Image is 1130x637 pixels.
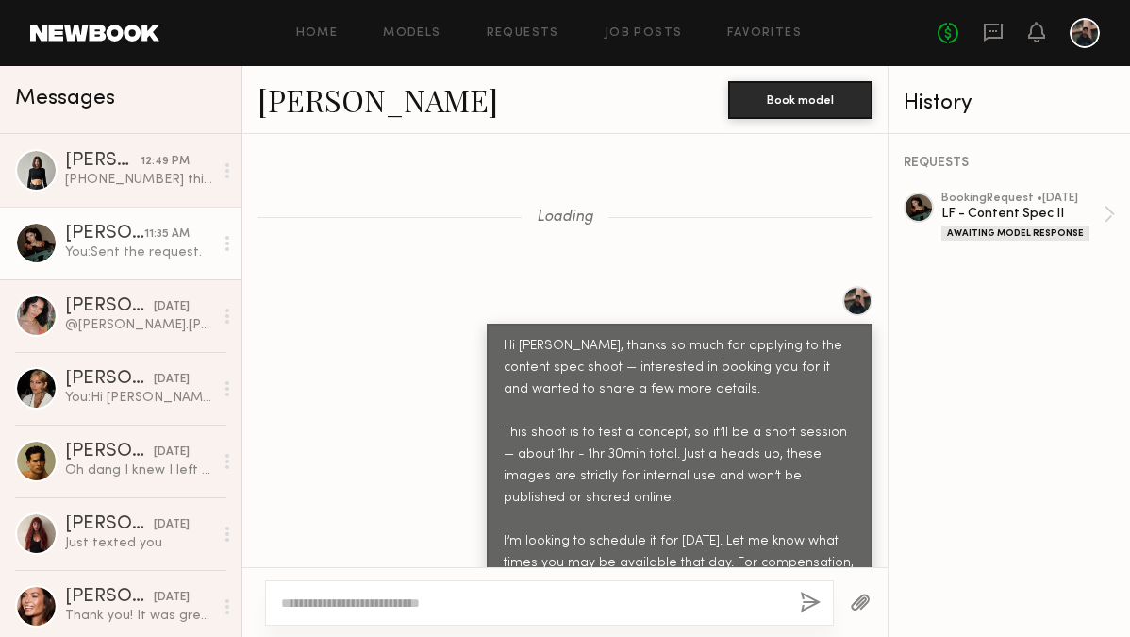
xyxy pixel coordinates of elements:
div: [PERSON_NAME] [65,515,154,534]
div: You: Hi [PERSON_NAME], thanks so much for applying to the content spec shoot — want to book you f... [65,389,213,407]
a: [PERSON_NAME] [258,79,498,120]
div: [PERSON_NAME] [65,370,154,389]
div: [DATE] [154,444,190,461]
div: @[PERSON_NAME].[PERSON_NAME] x [65,316,213,334]
a: Book model [728,91,872,107]
a: bookingRequest •[DATE]LF - Content Spec IIAwaiting Model Response [941,193,1115,241]
a: Home [296,27,339,40]
div: [PERSON_NAME] [65,443,154,461]
div: [PERSON_NAME] [65,588,154,607]
div: booking Request • [DATE] [941,193,1104,205]
button: Book model [728,81,872,119]
div: You: Sent the request. [65,243,213,261]
div: REQUESTS [904,157,1115,170]
a: Job Posts [605,27,683,40]
div: Awaiting Model Response [941,226,1089,241]
div: LF - Content Spec II [941,205,1104,223]
div: [DATE] [154,298,190,316]
div: [PERSON_NAME] [65,225,144,243]
div: 11:35 AM [144,226,190,243]
div: [DATE] [154,516,190,534]
div: History [904,92,1115,114]
div: Thank you! It was great working with you :) [65,607,213,625]
span: Loading [537,210,593,226]
div: Oh dang I knew I left something lol [65,461,213,479]
div: [PERSON_NAME] [65,297,154,316]
div: Just texted you [65,534,213,552]
a: Models [383,27,440,40]
a: Favorites [727,27,802,40]
div: [DATE] [154,589,190,607]
div: [PERSON_NAME] [65,152,141,171]
div: [PHONE_NUMBER] this is my number For more comfortable contact Lmk if another day will work for you [65,171,213,189]
a: Requests [487,27,559,40]
div: 12:49 PM [141,153,190,171]
span: Messages [15,88,115,109]
div: [DATE] [154,371,190,389]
